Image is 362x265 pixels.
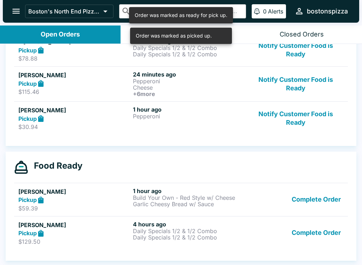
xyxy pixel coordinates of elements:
[28,160,82,171] h4: Food Ready
[133,106,245,113] h6: 1 hour ago
[41,30,80,39] div: Open Orders
[289,221,344,245] button: Complete Order
[307,7,348,16] div: bostonspizza
[18,238,130,245] p: $129.50
[133,234,245,241] p: Daily Specials 1/2 & 1/2 Combo
[133,51,245,57] p: Daily Specials 1/2 & 1/2 Combo
[18,88,130,95] p: $115.46
[7,2,25,20] button: open drawer
[133,187,245,194] h6: 1 hour ago
[18,123,130,130] p: $30.94
[135,9,227,21] div: Order was marked as ready for pick up.
[14,216,348,249] a: [PERSON_NAME]Pickup$129.504 hours agoDaily Specials 1/2 & 1/2 ComboDaily Specials 1/2 & 1/2 Combo...
[18,71,130,79] h5: [PERSON_NAME]
[133,194,245,201] p: Build Your Own - Red Style w/ Cheese
[18,115,37,122] strong: Pickup
[18,80,37,87] strong: Pickup
[133,91,245,97] h6: + 6 more
[133,221,245,228] h6: 4 hours ago
[133,228,245,234] p: Daily Specials 1/2 & 1/2 Combo
[18,106,130,114] h5: [PERSON_NAME]
[136,30,212,42] div: Order was marked as picked up.
[14,66,348,101] a: [PERSON_NAME]Pickup$115.4624 minutes agoPepperoniCheese+6moreNotify Customer Food is Ready
[18,187,130,196] h5: [PERSON_NAME]
[133,113,245,119] p: Pepperoni
[280,30,324,39] div: Closed Orders
[18,47,37,54] strong: Pickup
[289,187,344,212] button: Complete Order
[18,205,130,212] p: $59.39
[133,201,245,207] p: Garlic Cheesy Bread w/ Sauce
[25,5,113,18] button: Boston's North End Pizza Bakery
[18,230,37,237] strong: Pickup
[18,196,37,203] strong: Pickup
[14,33,348,66] a: E [PERSON_NAME]Pickup$78.8813 minutes agoDaily Specials 1/2 & 1/2 ComboDaily Specials 1/2 & 1/2 C...
[133,71,245,78] h6: 24 minutes ago
[133,78,245,84] p: Pepperoni
[263,8,267,15] p: 0
[248,38,344,62] button: Notify Customer Food is Ready
[133,45,245,51] p: Daily Specials 1/2 & 1/2 Combo
[18,55,130,62] p: $78.88
[133,84,245,91] p: Cheese
[268,8,283,15] p: Alerts
[248,106,344,130] button: Notify Customer Food is Ready
[18,221,130,229] h5: [PERSON_NAME]
[248,71,344,97] button: Notify Customer Food is Ready
[14,101,348,135] a: [PERSON_NAME]Pickup$30.941 hour agoPepperoniNotify Customer Food is Ready
[28,8,100,15] p: Boston's North End Pizza Bakery
[14,183,348,216] a: [PERSON_NAME]Pickup$59.391 hour agoBuild Your Own - Red Style w/ CheeseGarlic Cheesy Bread w/ Sau...
[292,4,351,19] button: bostonspizza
